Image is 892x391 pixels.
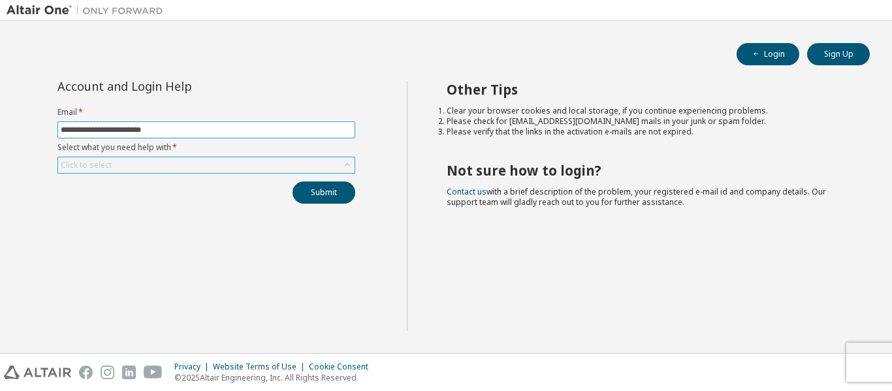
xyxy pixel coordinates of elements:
button: Login [737,43,799,65]
div: Website Terms of Use [213,362,309,372]
div: Privacy [174,362,213,372]
span: with a brief description of the problem, your registered e-mail id and company details. Our suppo... [447,186,826,208]
img: instagram.svg [101,366,114,379]
img: linkedin.svg [122,366,136,379]
img: youtube.svg [144,366,163,379]
div: Click to select [61,160,112,170]
img: altair_logo.svg [4,366,71,379]
label: Email [57,107,355,117]
div: Cookie Consent [309,362,376,372]
div: Account and Login Help [57,81,296,91]
h2: Not sure how to login? [447,162,847,179]
img: facebook.svg [79,366,93,379]
li: Clear your browser cookies and local storage, if you continue experiencing problems. [447,106,847,116]
li: Please check for [EMAIL_ADDRESS][DOMAIN_NAME] mails in your junk or spam folder. [447,116,847,127]
img: Altair One [7,4,170,17]
li: Please verify that the links in the activation e-mails are not expired. [447,127,847,137]
a: Contact us [447,186,486,197]
div: Click to select [58,157,355,173]
button: Sign Up [807,43,870,65]
h2: Other Tips [447,81,847,98]
label: Select what you need help with [57,142,355,153]
p: © 2025 Altair Engineering, Inc. All Rights Reserved. [174,372,376,383]
button: Submit [293,181,355,204]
